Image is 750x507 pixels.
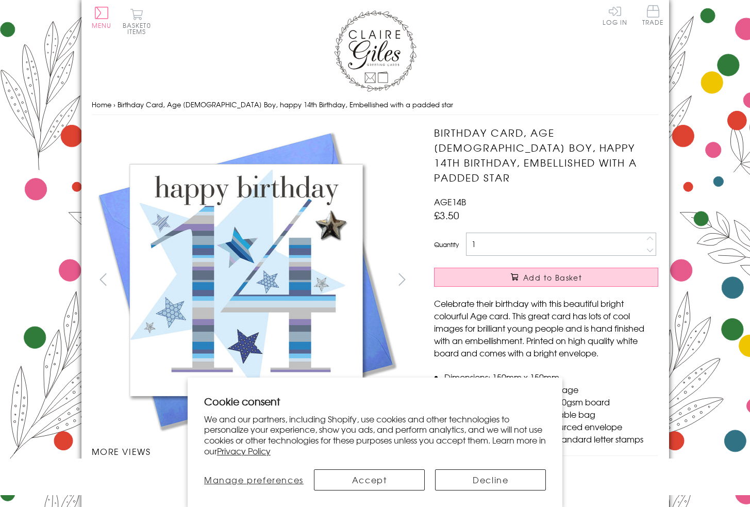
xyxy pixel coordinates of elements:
button: prev [92,268,115,291]
span: Menu [92,21,112,30]
button: Decline [435,469,546,490]
span: Manage preferences [204,473,304,486]
img: Birthday Card, Age 14 Boy, happy 14th Birthday, Embellished with a padded star [92,125,401,435]
span: › [113,100,115,109]
img: Claire Giles Greetings Cards [334,10,416,92]
a: Home [92,100,111,109]
li: Dimensions: 150mm x 150mm [444,371,658,383]
h1: Birthday Card, Age [DEMOGRAPHIC_DATA] Boy, happy 14th Birthday, Embellished with a padded star [434,125,658,185]
span: AGE14B [434,195,466,208]
button: Basket0 items [123,8,151,35]
h2: Cookie consent [204,394,546,408]
button: Menu [92,7,112,28]
span: Trade [642,5,664,25]
nav: breadcrumbs [92,94,659,116]
button: Manage preferences [204,469,304,490]
h3: More views [92,445,414,457]
button: Add to Basket [434,268,658,287]
p: Celebrate their birthday with this beautiful bright colourful Age card. This great card has lots ... [434,297,658,359]
a: Trade [642,5,664,27]
span: Birthday Card, Age [DEMOGRAPHIC_DATA] Boy, happy 14th Birthday, Embellished with a padded star [118,100,453,109]
span: 0 items [127,21,151,36]
a: Log In [603,5,627,25]
span: £3.50 [434,208,459,222]
label: Quantity [434,240,459,249]
button: next [390,268,413,291]
span: Add to Basket [523,272,582,283]
button: Accept [314,469,425,490]
a: Privacy Policy [217,445,271,457]
p: We and our partners, including Shopify, use cookies and other technologies to personalize your ex... [204,414,546,456]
